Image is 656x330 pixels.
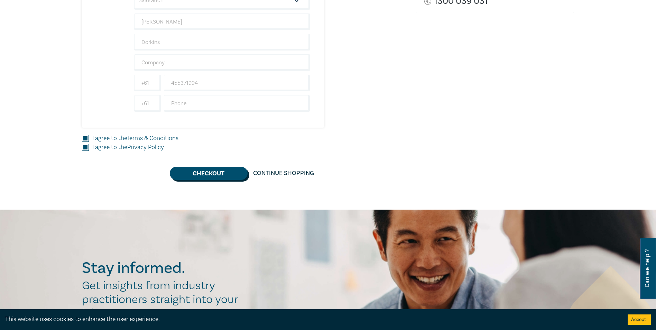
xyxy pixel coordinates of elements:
button: Checkout [170,167,248,180]
button: Accept cookies [628,314,651,325]
input: Company [134,54,310,71]
input: Mobile* [164,75,310,91]
a: Privacy Policy [127,143,164,151]
h2: Get insights from industry practitioners straight into your inbox. [82,279,245,320]
a: Terms & Conditions [127,134,178,142]
span: Can we help ? [644,242,650,295]
a: Continue Shopping [248,167,320,180]
input: Phone [164,95,310,112]
label: I agree to the [92,134,178,143]
input: +61 [134,95,161,112]
div: This website uses cookies to enhance the user experience. [5,315,617,324]
input: Last Name* [134,34,310,51]
input: +61 [134,75,161,91]
h2: Stay informed. [82,259,245,277]
label: I agree to the [92,143,164,152]
input: First Name* [134,13,310,30]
